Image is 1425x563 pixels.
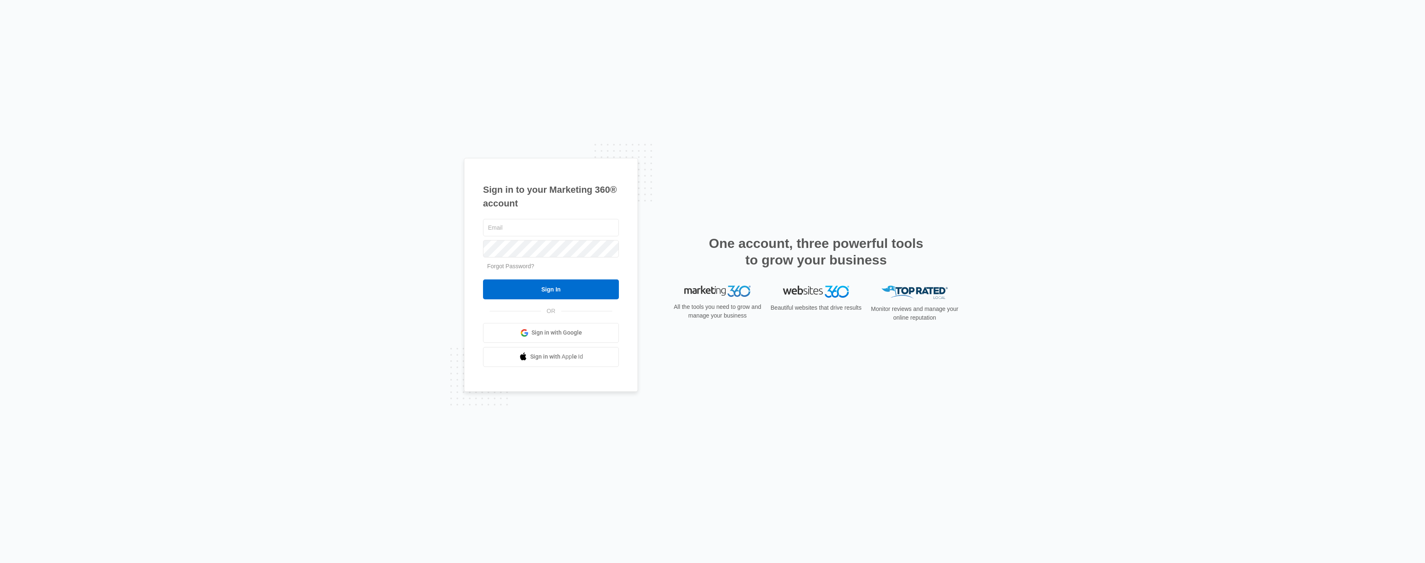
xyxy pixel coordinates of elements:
[706,235,926,268] h2: One account, three powerful tools to grow your business
[882,286,948,299] img: Top Rated Local
[483,347,619,367] a: Sign in with Apple Id
[530,352,583,361] span: Sign in with Apple Id
[783,286,849,298] img: Websites 360
[487,263,534,269] a: Forgot Password?
[684,286,751,297] img: Marketing 360
[541,307,561,315] span: OR
[671,303,764,320] p: All the tools you need to grow and manage your business
[483,323,619,343] a: Sign in with Google
[531,328,582,337] span: Sign in with Google
[868,305,961,322] p: Monitor reviews and manage your online reputation
[483,219,619,236] input: Email
[483,279,619,299] input: Sign In
[483,183,619,210] h1: Sign in to your Marketing 360® account
[770,303,862,312] p: Beautiful websites that drive results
